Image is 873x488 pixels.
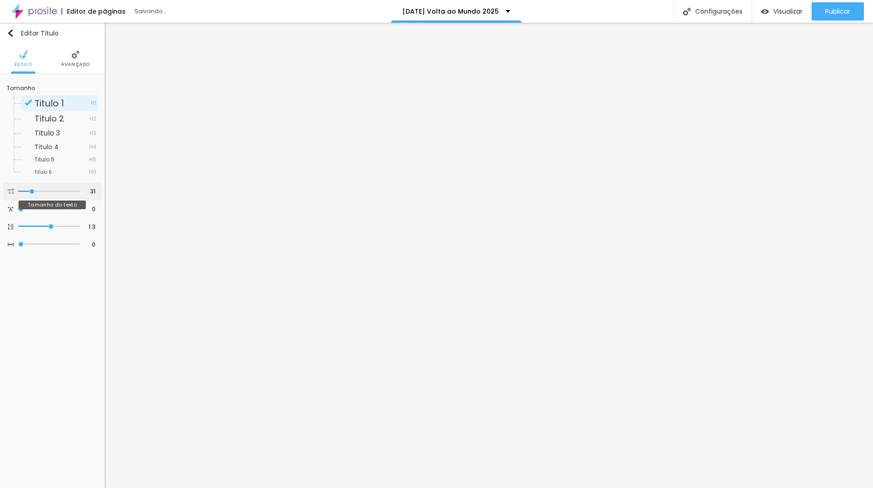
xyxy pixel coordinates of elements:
[61,62,90,67] span: Avançado
[25,99,32,106] img: Icone
[8,188,14,194] img: Icone
[35,97,64,110] span: Titulo 1
[7,86,98,91] div: Tamanho
[19,50,27,59] img: Icone
[683,8,691,15] img: Icone
[90,131,96,136] span: H3
[35,128,60,138] span: Titulo 3
[15,62,32,67] span: Estilo
[35,142,59,151] span: Titulo 4
[135,9,239,14] div: Salvando...
[91,101,96,106] span: H1
[812,2,864,20] button: Publicar
[7,30,59,37] div: Editar Título
[8,241,14,247] img: Icone
[35,113,64,124] span: Titulo 2
[752,2,812,20] button: Visualizar
[8,206,14,212] img: Icone
[761,8,769,15] img: view-1.svg
[90,116,96,121] span: H2
[402,8,499,15] p: [DATE] Volta ao Mundo 2025
[71,50,80,59] img: Icone
[7,30,14,37] img: Icone
[35,169,52,176] span: Titulo 6
[773,8,803,15] span: Visualizar
[89,157,96,162] span: H5
[8,224,14,230] img: Icone
[105,23,873,488] iframe: Editor
[61,8,125,15] div: Editor de páginas
[89,144,96,150] span: H4
[35,156,55,163] span: Titulo 5
[825,8,850,15] span: Publicar
[89,169,96,175] span: H6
